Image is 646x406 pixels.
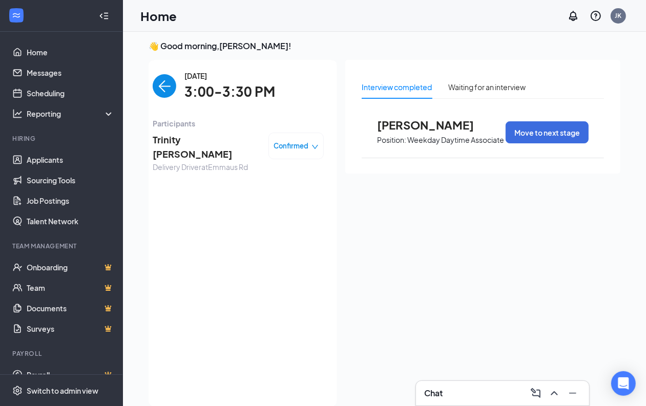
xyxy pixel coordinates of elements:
[153,133,260,162] span: Trinity [PERSON_NAME]
[377,118,490,132] span: [PERSON_NAME]
[615,11,622,20] div: JK
[362,81,432,93] div: Interview completed
[153,118,324,129] span: Participants
[567,10,579,22] svg: Notifications
[153,74,176,98] button: back-button
[12,242,112,250] div: Team Management
[27,42,114,62] a: Home
[528,385,544,401] button: ComposeMessage
[27,386,98,396] div: Switch to admin view
[567,387,579,399] svg: Minimize
[407,135,504,145] p: Weekday Daytime Associate
[274,141,309,151] span: Confirmed
[611,371,636,396] div: Open Intercom Messenger
[27,170,114,190] a: Sourcing Tools
[548,387,560,399] svg: ChevronUp
[99,11,109,21] svg: Collapse
[27,109,115,119] div: Reporting
[11,10,22,20] svg: WorkstreamLogo
[546,385,562,401] button: ChevronUp
[153,161,260,173] span: Delivery Driver at Emmaus Rd
[377,135,406,145] p: Position:
[149,40,620,52] h3: 👋 Good morning, [PERSON_NAME] !
[530,387,542,399] svg: ComposeMessage
[27,277,114,298] a: TeamCrown
[590,10,602,22] svg: QuestionInfo
[311,143,319,151] span: down
[27,149,114,170] a: Applicants
[27,211,114,231] a: Talent Network
[565,385,581,401] button: Minimize
[140,7,177,25] h1: Home
[12,134,112,143] div: Hiring
[184,70,275,81] span: [DATE]
[27,83,114,103] a: Scheduling
[27,257,114,277] a: OnboardingCrown
[27,298,114,318] a: DocumentsCrown
[12,349,112,358] div: Payroll
[27,62,114,83] a: Messages
[27,190,114,211] a: Job Postings
[27,365,114,385] a: PayrollCrown
[506,121,589,143] button: Move to next stage
[12,386,23,396] svg: Settings
[12,109,23,119] svg: Analysis
[448,81,526,93] div: Waiting for an interview
[424,388,443,399] h3: Chat
[27,318,114,339] a: SurveysCrown
[184,81,275,102] span: 3:00-3:30 PM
